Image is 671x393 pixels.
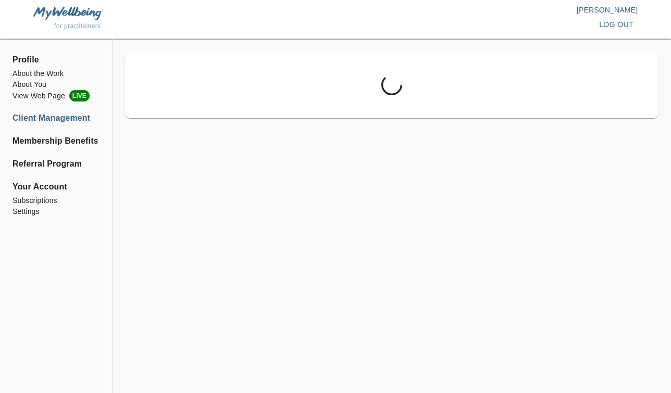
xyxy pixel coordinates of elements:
a: About You [13,79,100,90]
span: LIVE [69,90,90,102]
img: MyWellbeing [33,7,101,20]
li: View Web Page [13,90,100,102]
span: for practitioners [54,22,101,30]
p: [PERSON_NAME] [335,5,638,15]
span: Your Account [13,181,100,193]
span: Profile [13,54,100,66]
a: Subscriptions [13,195,100,206]
button: log out [595,15,638,34]
span: log out [599,18,633,31]
a: Settings [13,206,100,217]
a: About the Work [13,68,100,79]
a: Client Management [13,112,100,124]
a: Referral Program [13,158,100,170]
a: Membership Benefits [13,135,100,147]
a: View Web PageLIVE [13,90,100,102]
